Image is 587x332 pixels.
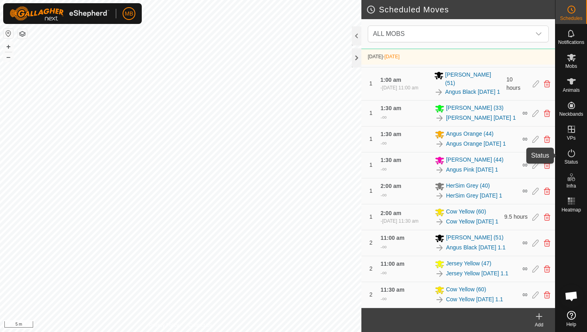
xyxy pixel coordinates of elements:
span: 10 hours [506,76,520,91]
span: ∞ [522,290,528,298]
span: ∞ [522,265,528,273]
span: 1 [369,136,373,142]
img: Gallagher Logo [10,6,109,21]
span: ALL MOBS [370,26,531,42]
span: ∞ [382,243,387,250]
span: 2 [369,239,373,246]
a: [PERSON_NAME] [DATE] 1 [446,114,516,122]
span: MB [125,10,133,18]
span: [DATE] [385,54,400,59]
div: Add [523,321,555,328]
span: ALL MOBS [373,30,405,37]
span: Animals [563,88,580,93]
img: To [434,87,444,97]
button: Reset Map [4,29,13,38]
span: 1 [369,188,373,194]
span: ∞ [382,140,387,146]
div: - [381,294,387,304]
a: Privacy Policy [149,322,179,329]
span: 1:30 am [381,157,401,163]
a: Angus Black [DATE] 1 [445,88,500,96]
span: ∞ [522,135,528,143]
button: Map Layers [18,29,27,39]
img: To [435,191,444,201]
button: + [4,42,13,51]
a: Cow Yellow [DATE] 1.1 [446,295,503,304]
div: - [381,268,387,278]
span: 1 [369,110,373,116]
div: - [381,164,387,174]
span: 2 [369,291,373,298]
span: 1 [369,213,373,220]
div: - [381,242,387,252]
a: Contact Us [188,322,212,329]
span: Mobs [565,64,577,69]
span: 11:00 am [381,261,405,267]
span: 1 [369,162,373,168]
span: ∞ [382,295,387,302]
span: Heatmap [561,207,581,212]
span: 9.5 hours [504,213,528,220]
div: - [381,190,387,200]
span: Angus Orange (44) [446,130,494,139]
span: Cow Yellow (60) [446,207,486,217]
a: Open chat [559,284,583,308]
span: [DATE] 11:30 am [382,218,418,224]
span: [PERSON_NAME] (51) [446,233,504,243]
img: To [435,217,444,227]
a: Angus Pink [DATE] 1 [446,166,498,174]
a: Angus Black [DATE] 1.1 [446,243,506,252]
div: dropdown trigger [531,26,547,42]
span: HerSim Grey (40) [446,182,490,191]
span: ∞ [382,114,387,121]
span: 1:30 am [381,131,401,137]
span: ∞ [522,161,528,169]
span: Infra [566,184,576,188]
span: Status [564,160,578,164]
span: Cow Yellow (60) [446,285,486,295]
span: ∞ [382,166,387,172]
span: 11:00 am [381,235,405,241]
div: - [381,113,387,122]
img: To [435,113,444,123]
div: - [381,84,418,91]
span: Notifications [558,40,584,45]
span: 2:00 am [381,183,401,189]
a: Jersey Yellow [DATE] 1.1 [446,269,508,278]
span: ∞ [382,192,387,198]
span: ∞ [522,239,528,247]
div: - [381,138,387,148]
span: [DATE] 11:00 am [382,85,418,91]
span: ∞ [382,269,387,276]
span: Neckbands [559,112,583,117]
span: Help [566,322,576,327]
span: 1:00 am [381,77,401,83]
span: Schedules [560,16,582,21]
img: To [435,243,444,253]
span: - [383,54,400,59]
a: Angus Orange [DATE] 1 [446,140,506,148]
img: To [435,139,444,149]
a: Cow Yellow [DATE] 1 [446,217,498,226]
a: HerSim Grey [DATE] 1 [446,192,502,200]
span: ∞ [522,109,528,117]
span: 2 [369,265,373,272]
span: 1:30 am [381,105,401,111]
button: – [4,52,13,62]
span: VPs [567,136,575,140]
div: - [381,217,418,225]
span: [DATE] [368,54,383,59]
span: [PERSON_NAME] (44) [446,156,504,165]
span: Jersey Yellow (47) [446,259,492,269]
img: To [435,165,444,175]
span: ∞ [522,187,528,195]
h2: Scheduled Moves [366,5,555,14]
img: To [435,295,444,304]
span: 11:30 am [381,287,405,293]
span: 1 [369,80,373,87]
span: 2:00 am [381,210,401,216]
img: To [435,269,444,279]
span: [PERSON_NAME] (51) [445,71,502,87]
a: Help [555,308,587,330]
span: [PERSON_NAME] (33) [446,104,504,113]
